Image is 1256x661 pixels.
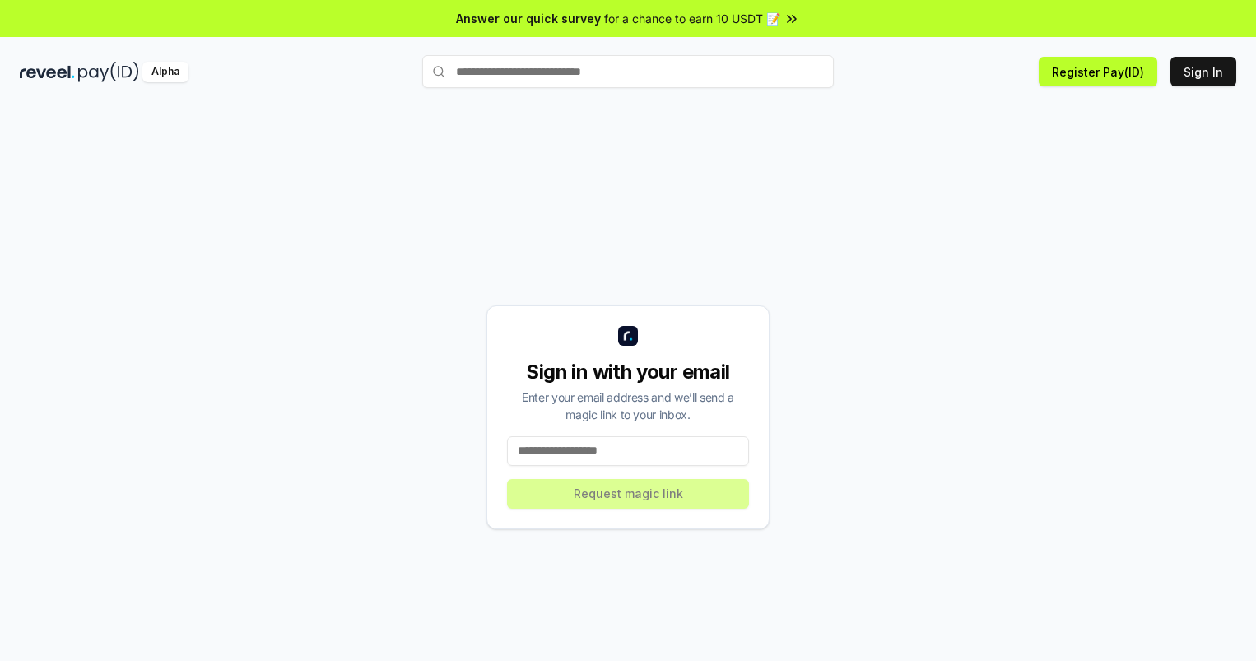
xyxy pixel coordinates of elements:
div: Sign in with your email [507,359,749,385]
span: for a chance to earn 10 USDT 📝 [604,10,780,27]
button: Register Pay(ID) [1039,57,1157,86]
div: Enter your email address and we’ll send a magic link to your inbox. [507,389,749,423]
button: Sign In [1170,57,1236,86]
img: reveel_dark [20,62,75,82]
span: Answer our quick survey [456,10,601,27]
img: pay_id [78,62,139,82]
img: logo_small [618,326,638,346]
div: Alpha [142,62,188,82]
